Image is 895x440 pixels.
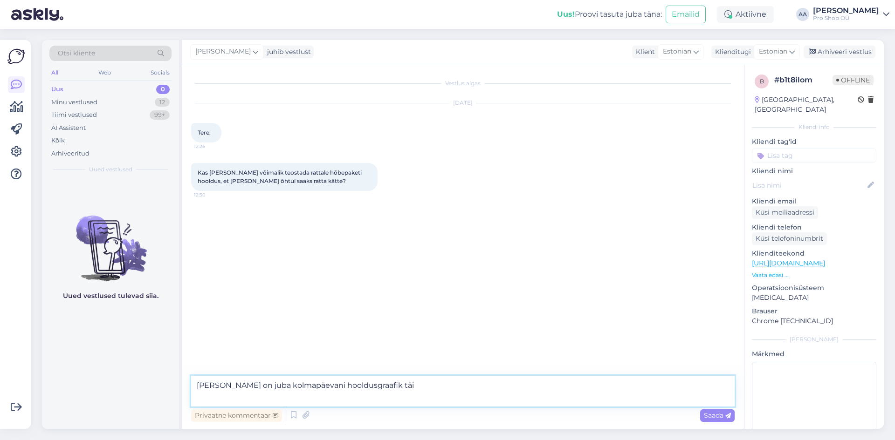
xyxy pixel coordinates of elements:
p: Uued vestlused tulevad siia. [63,291,158,301]
p: [MEDICAL_DATA] [752,293,876,303]
span: Uued vestlused [89,165,132,174]
div: All [49,67,60,79]
div: Klienditugi [711,47,751,57]
p: Brauser [752,306,876,316]
div: Kliendi info [752,123,876,131]
b: Uus! [557,10,575,19]
div: [PERSON_NAME] [752,335,876,344]
div: Küsi meiliaadressi [752,206,818,219]
p: Operatsioonisüsteem [752,283,876,293]
input: Lisa tag [752,149,876,162]
span: 12:30 [194,191,229,198]
div: 0 [156,85,170,94]
div: Kõik [51,136,65,145]
div: Web [96,67,113,79]
div: Arhiveeri vestlus [804,46,875,58]
span: Saada [704,411,731,420]
span: Tere, [198,129,211,136]
div: Tiimi vestlused [51,110,97,120]
p: Kliendi nimi [752,166,876,176]
textarea: [PERSON_NAME] on juba kolmapäevani hooldusgraafik täi [191,376,735,406]
div: Proovi tasuta juba täna: [557,9,662,20]
div: Küsi telefoninumbrit [752,232,827,245]
div: [PERSON_NAME] [813,7,879,14]
div: AI Assistent [51,123,86,133]
span: Otsi kliente [58,48,95,58]
input: Lisa nimi [752,180,866,190]
p: Kliendi email [752,196,876,206]
p: Chrome [TECHNICAL_ID] [752,316,876,326]
div: [GEOGRAPHIC_DATA], [GEOGRAPHIC_DATA] [755,95,858,115]
img: Askly Logo [7,47,25,65]
span: Offline [833,75,874,85]
div: juhib vestlust [263,47,311,57]
span: Kas [PERSON_NAME] võimalik teostada rattale hõbepaketi hooldus, et [PERSON_NAME] õhtul saaks ratt... [198,169,363,184]
a: [URL][DOMAIN_NAME] [752,259,825,267]
a: [PERSON_NAME]Pro Shop OÜ [813,7,889,22]
span: 12:26 [194,143,229,150]
div: [DATE] [191,99,735,107]
div: Privaatne kommentaar [191,409,282,422]
div: Pro Shop OÜ [813,14,879,22]
div: Vestlus algas [191,79,735,88]
p: Kliendi tag'id [752,137,876,147]
span: Estonian [759,47,787,57]
div: Klient [632,47,655,57]
div: 99+ [150,110,170,120]
p: Kliendi telefon [752,223,876,232]
img: No chats [42,199,179,283]
p: Klienditeekond [752,249,876,258]
div: Socials [149,67,172,79]
div: AA [796,8,809,21]
p: Märkmed [752,349,876,359]
span: [PERSON_NAME] [195,47,251,57]
div: Minu vestlused [51,98,97,107]
span: b [760,78,764,85]
p: Vaata edasi ... [752,271,876,279]
div: Uus [51,85,63,94]
div: Arhiveeritud [51,149,89,158]
div: Aktiivne [717,6,774,23]
div: # b1t8ilom [774,74,833,86]
button: Emailid [666,6,706,23]
span: Estonian [663,47,691,57]
div: 12 [155,98,170,107]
